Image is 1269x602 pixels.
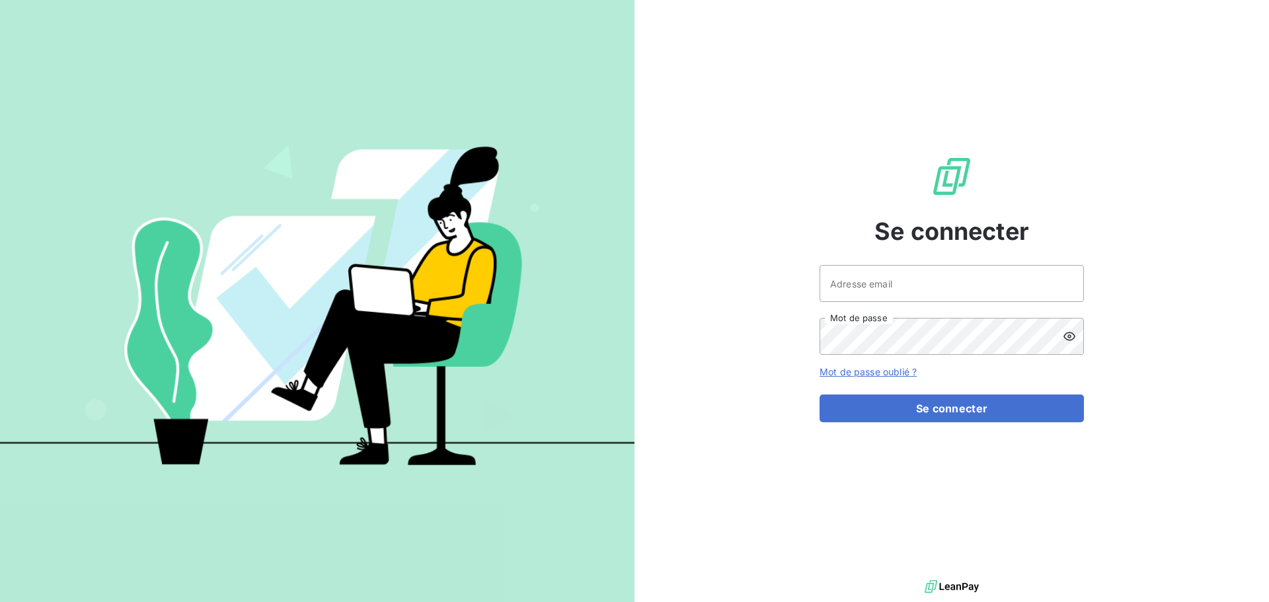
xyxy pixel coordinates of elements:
span: Se connecter [874,213,1029,249]
a: Mot de passe oublié ? [820,366,917,377]
input: placeholder [820,265,1084,302]
button: Se connecter [820,395,1084,422]
img: Logo LeanPay [931,155,973,198]
img: logo [925,577,979,597]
